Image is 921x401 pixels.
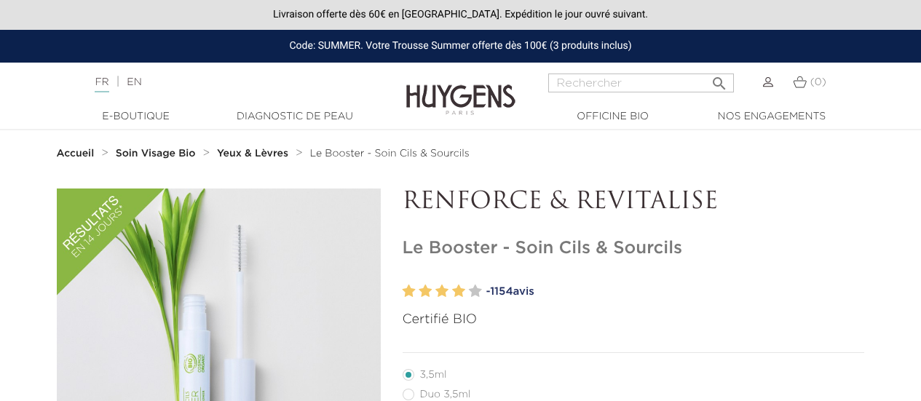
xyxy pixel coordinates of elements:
p: RENFORCE & REVITALISE [403,188,865,216]
h1: Le Booster - Soin Cils & Sourcils [403,238,865,259]
span: 1154 [490,286,513,297]
a: Yeux & Lèvres [217,148,292,159]
a: Soin Visage Bio [116,148,199,159]
label: Duo 3,5ml [403,389,489,400]
a: E-Boutique [63,109,209,124]
strong: Soin Visage Bio [116,148,196,159]
a: Nos engagements [699,109,845,124]
label: 3 [435,281,448,302]
label: 5 [469,281,482,302]
a: -1154avis [486,281,865,303]
div: | [87,74,373,91]
strong: Accueil [57,148,95,159]
a: Le Booster - Soin Cils & Sourcils [309,148,469,159]
label: 1 [403,281,416,302]
span: (0) [810,77,826,87]
input: Rechercher [548,74,734,92]
a: Diagnostic de peau [222,109,368,124]
a: EN [127,77,141,87]
label: 2 [419,281,432,302]
strong: Yeux & Lèvres [217,148,288,159]
a: Accueil [57,148,98,159]
a: Officine Bio [540,109,686,124]
a: FR [95,77,108,92]
i:  [711,71,728,88]
label: 3,5ml [403,369,465,381]
p: Certifié BIO [403,310,865,330]
label: 4 [452,281,465,302]
img: Huygens [406,61,515,117]
button:  [706,69,732,89]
